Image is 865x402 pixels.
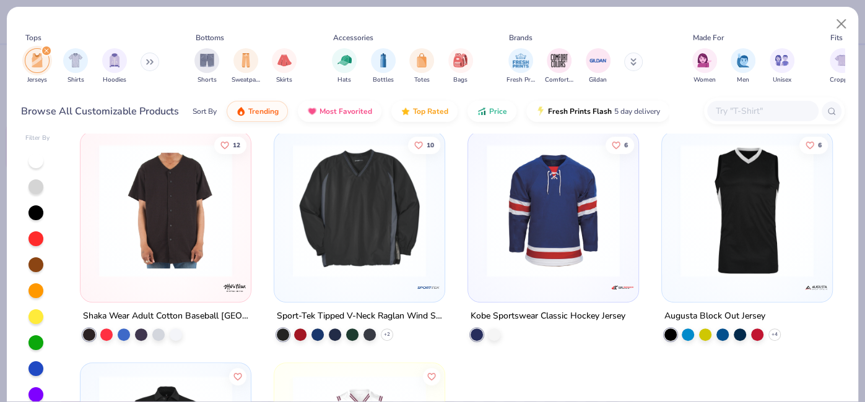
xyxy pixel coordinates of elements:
img: Cropped Image [835,53,849,67]
button: filter button [371,48,396,85]
img: TopRated.gif [401,106,411,116]
button: Trending [227,101,288,122]
span: Fresh Prints Flash [548,106,612,116]
div: Sport-Tek Tipped V-Neck Raglan Wind Shirt [277,309,442,324]
div: Augusta Block Out Jersey [664,309,765,324]
span: Bottles [373,75,394,85]
button: Most Favorited [298,101,381,122]
button: Close [830,12,853,36]
div: Filter By [25,134,50,143]
img: b0ca8c2d-52c5-4bfb-9741-d3e66161185d [287,144,432,277]
span: 10 [427,142,434,148]
span: Fresh Prints [506,75,535,85]
img: e86c928a-dc4f-4a50-b882-2b3473525440 [674,144,820,277]
span: Shorts [198,75,217,85]
div: filter for Hoodies [102,48,127,85]
img: d81191bb-cf6e-4fe9-9481-c31e49d89d8c [480,144,626,277]
span: 6 [818,142,822,148]
span: Women [693,75,716,85]
div: filter for Sweatpants [232,48,260,85]
div: Kobe Sportswear Classic Hockey Jersey [471,309,625,324]
img: most_fav.gif [307,106,317,116]
img: Hats Image [337,53,352,67]
img: Kobe Sportswear logo [610,275,635,300]
span: + 2 [384,331,390,338]
img: Augusta logo [804,275,828,300]
div: Tops [25,32,41,43]
span: Totes [414,75,430,85]
button: filter button [770,48,794,85]
button: filter button [272,48,297,85]
div: filter for Jerseys [25,48,50,85]
div: filter for Bags [448,48,473,85]
button: filter button [63,48,88,85]
img: Jerseys Image [30,53,44,67]
div: Browse All Customizable Products [21,104,179,119]
img: Hoodies Image [108,53,121,67]
span: Top Rated [413,106,448,116]
button: filter button [586,48,611,85]
img: d2496d05-3942-4f46-b545-f2022e302f7b [93,144,238,277]
div: filter for Cropped [830,48,854,85]
div: filter for Fresh Prints [506,48,535,85]
div: filter for Bottles [371,48,396,85]
div: filter for Gildan [586,48,611,85]
img: Bottles Image [376,53,390,67]
img: Shorts Image [200,53,214,67]
img: flash.gif [536,106,546,116]
div: Fits [830,32,843,43]
button: filter button [25,48,50,85]
span: Hoodies [103,75,126,85]
button: filter button [448,48,473,85]
button: Like [229,367,246,385]
button: Price [467,101,516,122]
button: filter button [506,48,535,85]
span: Most Favorited [319,106,372,116]
button: filter button [545,48,573,85]
img: Shaka Wear logo [222,275,247,300]
div: filter for Hats [332,48,357,85]
span: Unisex [773,75,791,85]
div: filter for Comfort Colors [545,48,573,85]
span: 6 [624,142,628,148]
button: Like [423,367,440,385]
span: Bags [453,75,467,85]
img: Sweatpants Image [239,53,253,67]
span: Skirts [276,75,292,85]
button: Like [214,136,246,153]
div: filter for Men [731,48,755,85]
button: Like [408,136,440,153]
button: filter button [332,48,357,85]
img: Unisex Image [775,53,789,67]
span: Trending [248,106,279,116]
span: 5 day delivery [614,105,660,119]
span: Jerseys [27,75,47,85]
img: Totes Image [415,53,428,67]
button: filter button [731,48,755,85]
img: Women Image [697,53,711,67]
span: Gildan [589,75,607,85]
span: + 4 [772,331,778,338]
img: Skirts Image [277,53,292,67]
img: Gildan Image [589,51,607,70]
img: Men Image [736,53,750,67]
span: Hats [337,75,351,85]
div: Shaka Wear Adult Cotton Baseball [GEOGRAPHIC_DATA] [83,309,248,324]
input: Try "T-Shirt" [715,104,810,118]
div: filter for Skirts [272,48,297,85]
span: Men [737,75,749,85]
span: Comfort Colors [545,75,573,85]
button: Top Rated [391,101,458,122]
span: 12 [233,142,240,148]
div: Made For [693,32,724,43]
button: Like [606,136,634,153]
div: Brands [509,32,532,43]
span: Shirts [67,75,84,85]
div: Sort By [193,106,217,117]
div: Bottoms [196,32,224,43]
div: filter for Totes [409,48,434,85]
div: filter for Shirts [63,48,88,85]
button: filter button [102,48,127,85]
img: Fresh Prints Image [511,51,530,70]
div: Accessories [333,32,373,43]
